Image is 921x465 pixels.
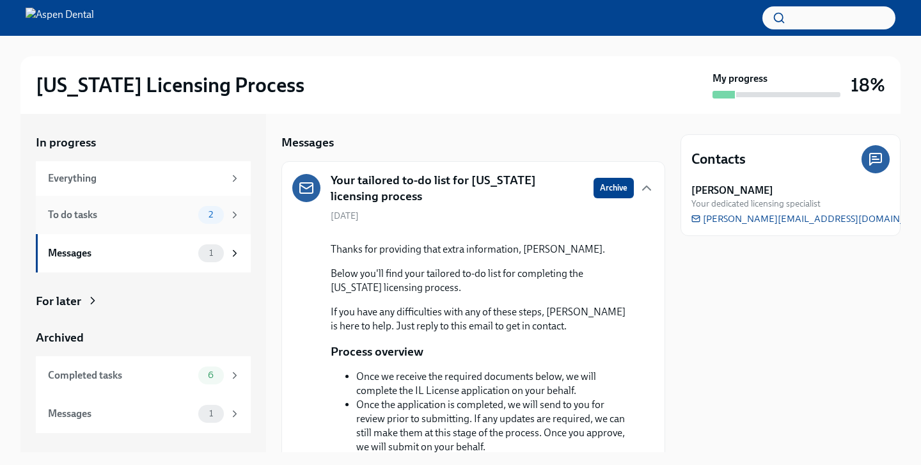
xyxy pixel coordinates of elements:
[356,370,634,398] li: Once we receive the required documents below, we will complete the IL License application on your...
[36,196,251,234] a: To do tasks2
[201,248,221,258] span: 1
[48,246,193,260] div: Messages
[48,368,193,382] div: Completed tasks
[36,234,251,272] a: Messages1
[594,178,634,198] button: Archive
[36,329,251,346] a: Archived
[331,210,359,222] span: [DATE]
[36,395,251,433] a: Messages1
[712,72,767,86] strong: My progress
[600,182,627,194] span: Archive
[331,242,634,256] p: Thanks for providing that extra information, [PERSON_NAME].
[26,8,94,28] img: Aspen Dental
[200,370,221,380] span: 6
[36,161,251,196] a: Everything
[201,210,221,219] span: 2
[201,409,221,418] span: 1
[36,293,81,310] div: For later
[331,343,423,360] p: Process overview
[36,72,304,98] h2: [US_STATE] Licensing Process
[331,305,634,333] p: If you have any difficulties with any of these steps, [PERSON_NAME] is here to help. Just reply t...
[691,198,821,210] span: Your dedicated licensing specialist
[36,356,251,395] a: Completed tasks6
[48,208,193,222] div: To do tasks
[691,150,746,169] h4: Contacts
[851,74,885,97] h3: 18%
[36,134,251,151] a: In progress
[331,172,583,205] h5: Your tailored to-do list for [US_STATE] licensing process
[48,171,224,185] div: Everything
[281,134,334,151] h5: Messages
[48,407,193,421] div: Messages
[36,293,251,310] a: For later
[331,267,634,295] p: Below you'll find your tailored to-do list for completing the [US_STATE] licensing process.
[356,398,634,454] li: Once the application is completed, we will send to you for review prior to submitting. If any upd...
[691,184,773,198] strong: [PERSON_NAME]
